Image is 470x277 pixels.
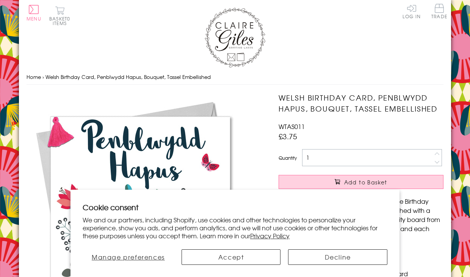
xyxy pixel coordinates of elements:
span: 0 items [53,15,70,27]
p: We and our partners, including Shopify, use cookies and other technologies to personalize your ex... [83,216,387,239]
span: Welsh Birthday Card, Penblwydd Hapus, Bouquet, Tassel Embellished [45,73,211,80]
span: Manage preferences [92,252,165,261]
span: WTAS011 [279,122,305,131]
span: Add to Basket [344,178,387,186]
span: Menu [27,15,41,22]
span: › [42,73,44,80]
button: Manage preferences [83,249,174,265]
a: Privacy Policy [250,231,290,240]
a: Home [27,73,41,80]
button: Menu [27,5,41,21]
span: Trade [431,4,447,19]
button: Decline [288,249,387,265]
nav: breadcrumbs [27,69,443,85]
button: Basket0 items [49,6,70,25]
button: Accept [182,249,281,265]
a: Log In [403,4,421,19]
h1: Welsh Birthday Card, Penblwydd Hapus, Bouquet, Tassel Embellished [279,92,443,114]
h2: Cookie consent [83,202,387,212]
span: £3.75 [279,131,297,142]
label: Quantity [279,154,297,161]
a: Trade [431,4,447,20]
img: Claire Giles Greetings Cards [205,8,265,68]
button: Add to Basket [279,175,443,189]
